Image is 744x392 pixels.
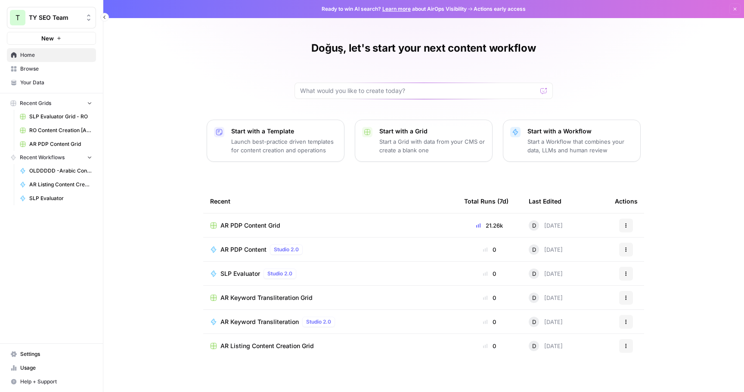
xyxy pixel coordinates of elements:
span: RO Content Creation [Anil] Grid [29,127,92,134]
span: Settings [20,350,92,358]
span: Recent Grids [20,99,51,107]
span: AR Keyword Transliteration Grid [220,293,313,302]
span: TY SEO Team [29,13,81,22]
a: Usage [7,361,96,375]
a: AR Keyword TransliterationStudio 2.0 [210,317,450,327]
div: Last Edited [529,189,561,213]
div: [DATE] [529,269,563,279]
div: Actions [615,189,638,213]
a: AR Listing Content Creation [16,178,96,191]
a: AR PDP Content Grid [210,221,450,230]
p: Start with a Grid [379,127,485,136]
a: Browse [7,62,96,76]
span: Recent Workflows [20,154,65,161]
span: Studio 2.0 [274,246,299,253]
span: Ready to win AI search? about AirOps Visibility [322,5,467,13]
div: [DATE] [529,244,563,255]
span: AR PDP Content Grid [220,221,280,230]
span: Browse [20,65,92,73]
div: Recent [210,189,450,213]
div: [DATE] [529,341,563,351]
span: AR Listing Content Creation Grid [220,342,314,350]
div: Total Runs (7d) [464,189,508,213]
p: Launch best-practice driven templates for content creation and operations [231,137,337,154]
span: Home [20,51,92,59]
a: RO Content Creation [Anil] Grid [16,123,96,137]
span: SLP Evaluator [29,194,92,202]
span: Actions early access [474,5,526,13]
button: Help + Support [7,375,96,389]
button: Start with a WorkflowStart a Workflow that combines your data, LLMs and human review [503,120,641,162]
h1: Doğuş, let's start your next content workflow [311,41,536,55]
span: Studio 2.0 [306,318,331,326]
p: Start a Workflow that combines your data, LLMs and human review [527,137,633,154]
span: AR PDP Content [220,245,267,254]
a: SLP Evaluator [16,191,96,205]
span: SLP Evaluator [220,269,260,278]
button: New [7,32,96,45]
span: New [41,34,54,43]
a: Learn more [382,6,411,12]
span: D [532,221,536,230]
div: 0 [464,293,515,302]
span: Studio 2.0 [267,270,292,278]
span: D [532,269,536,278]
span: AR Listing Content Creation [29,181,92,188]
button: Start with a TemplateLaunch best-practice driven templates for content creation and operations [207,120,344,162]
span: AR PDP Content Grid [29,140,92,148]
span: Help + Support [20,378,92,386]
span: Your Data [20,79,92,86]
a: Your Data [7,76,96,90]
div: 0 [464,318,515,326]
div: 0 [464,342,515,350]
a: Settings [7,347,96,361]
p: Start with a Template [231,127,337,136]
p: Start with a Workflow [527,127,633,136]
span: Usage [20,364,92,372]
span: T [15,12,20,23]
div: [DATE] [529,220,563,231]
div: 0 [464,269,515,278]
button: Recent Grids [7,97,96,110]
button: Recent Workflows [7,151,96,164]
a: Home [7,48,96,62]
a: OLDDDDD -Arabic Content Creation [16,164,96,178]
a: SLP EvaluatorStudio 2.0 [210,269,450,279]
span: D [532,342,536,350]
span: D [532,245,536,254]
button: Workspace: TY SEO Team [7,7,96,28]
span: OLDDDDD -Arabic Content Creation [29,167,92,175]
a: AR Keyword Transliteration Grid [210,293,450,302]
div: [DATE] [529,293,563,303]
a: AR PDP Content Grid [16,137,96,151]
a: SLP Evaluator Grid - RO [16,110,96,123]
button: Start with a GridStart a Grid with data from your CMS or create a blank one [355,120,493,162]
a: AR PDP ContentStudio 2.0 [210,244,450,255]
div: [DATE] [529,317,563,327]
p: Start a Grid with data from your CMS or create a blank one [379,137,485,154]
span: AR Keyword Transliteration [220,318,299,326]
div: 0 [464,245,515,254]
input: What would you like to create today? [300,86,537,95]
span: D [532,318,536,326]
a: AR Listing Content Creation Grid [210,342,450,350]
span: D [532,293,536,302]
div: 21.26k [464,221,515,230]
span: SLP Evaluator Grid - RO [29,113,92,120]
